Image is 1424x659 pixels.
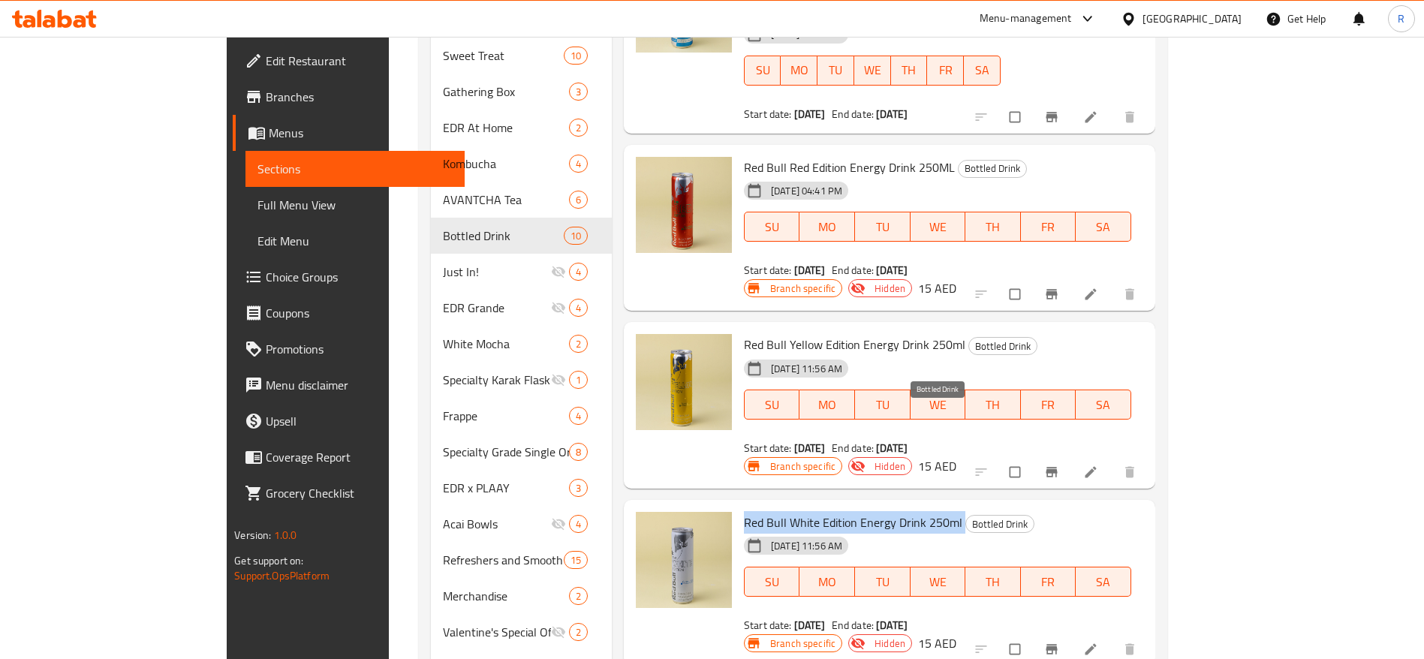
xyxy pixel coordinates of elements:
div: Bottled Drink10 [431,218,612,254]
div: items [569,407,588,425]
div: EDR Grande4 [431,290,612,326]
span: 15 [564,553,587,567]
div: [GEOGRAPHIC_DATA] [1143,11,1242,27]
div: Valentine's Special Offer2 [431,614,612,650]
a: Edit menu item [1083,287,1101,302]
div: Frappe [443,407,569,425]
div: items [569,119,588,137]
button: Branch-specific-item [1035,278,1071,311]
span: 3 [570,85,587,99]
button: Branch-specific-item [1035,101,1071,134]
span: Branches [266,88,453,106]
div: EDR At Home2 [431,110,612,146]
span: 4 [570,409,587,423]
button: MO [799,567,855,597]
span: Bottled Drink [443,227,564,245]
span: TU [861,216,905,238]
span: SA [1082,571,1125,593]
img: Red Bull Yellow Edition Energy Drink 250ml [636,334,732,430]
div: items [569,515,588,533]
span: [DATE] 11:56 AM [765,539,848,553]
b: [DATE] [794,260,826,280]
div: Kombucha4 [431,146,612,182]
span: FR [1027,394,1070,416]
span: FR [933,59,958,81]
span: 1.0.0 [274,525,297,545]
span: Gathering Box [443,83,569,101]
span: Choice Groups [266,268,453,286]
a: Branches [233,79,465,115]
span: SA [1082,394,1125,416]
button: TU [817,56,854,86]
span: [DATE] 04:41 PM [765,184,848,198]
span: Merchandise [443,587,569,605]
div: Menu-management [980,10,1072,28]
div: items [569,299,588,317]
span: End date: [832,260,874,280]
span: 6 [570,193,587,207]
b: [DATE] [876,615,908,635]
span: 2 [570,625,587,639]
span: Coupons [266,304,453,322]
span: 4 [570,301,587,315]
button: FR [1021,390,1076,420]
span: Promotions [266,340,453,358]
button: SA [1076,390,1131,420]
div: EDR x PLAAY [443,479,569,497]
span: Version: [234,525,271,545]
span: Grocery Checklist [266,484,453,502]
span: FR [1027,216,1070,238]
button: delete [1113,456,1149,489]
span: FR [1027,571,1070,593]
div: Kombucha [443,155,569,173]
span: Select to update [1001,103,1032,131]
span: Coverage Report [266,448,453,466]
div: items [569,443,588,461]
button: FR [1021,212,1076,242]
span: 2 [570,589,587,603]
div: Acai Bowls [443,515,551,533]
span: [DATE] 11:56 AM [765,362,848,376]
button: WE [911,567,966,597]
span: 10 [564,229,587,243]
span: Start date: [744,615,792,635]
div: items [564,551,588,569]
a: Edit menu item [1083,110,1101,125]
span: Edit Restaurant [266,52,453,70]
a: Edit Restaurant [233,43,465,79]
b: [DATE] [876,260,908,280]
span: Sweet Treat [443,47,564,65]
span: Branch specific [764,636,841,651]
span: WE [917,216,960,238]
span: Hidden [869,636,911,651]
a: Sections [245,151,465,187]
button: SU [744,56,781,86]
svg: Inactive section [551,372,566,387]
a: Coverage Report [233,439,465,475]
span: 4 [570,265,587,279]
div: items [569,479,588,497]
b: [DATE] [794,615,826,635]
b: [DATE] [794,104,826,124]
span: SA [1082,216,1125,238]
div: Refreshers and Smoothies15 [431,542,612,578]
span: SU [751,571,793,593]
button: FR [927,56,964,86]
span: AVANTCHA Tea [443,191,569,209]
a: Edit Menu [245,223,465,259]
span: TH [897,59,922,81]
span: Bottled Drink [969,338,1037,355]
span: Select to update [1001,458,1032,486]
div: items [569,155,588,173]
span: 4 [570,157,587,171]
img: Red Bull White Edition Energy Drink 250ml [636,512,732,608]
span: End date: [832,615,874,635]
span: TU [823,59,848,81]
button: MO [781,56,817,86]
a: Edit menu item [1083,465,1101,480]
span: Bottled Drink [959,160,1026,177]
span: TH [971,394,1015,416]
span: Specialty Grade Single Origin [443,443,569,461]
button: TH [965,390,1021,420]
